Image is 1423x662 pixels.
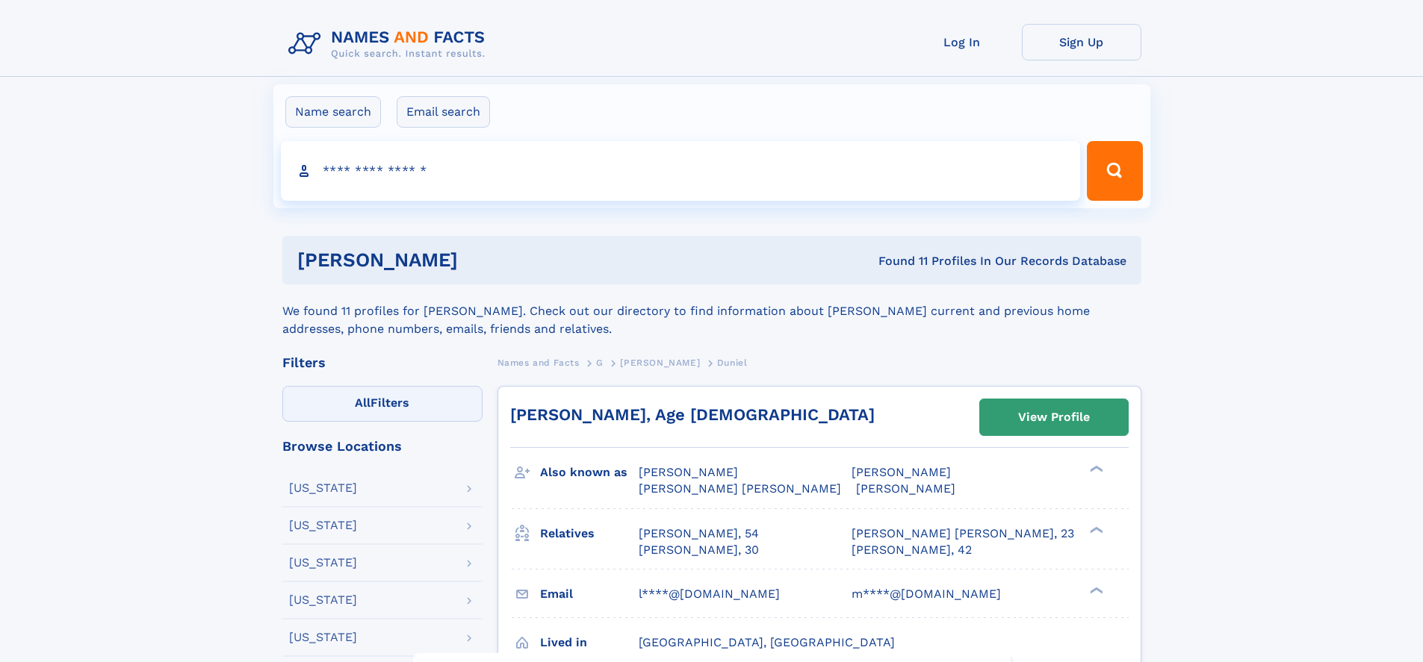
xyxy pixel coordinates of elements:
[639,635,895,649] span: [GEOGRAPHIC_DATA], [GEOGRAPHIC_DATA]
[1086,525,1104,534] div: ❯
[596,357,604,368] span: G
[510,405,875,424] a: [PERSON_NAME], Age [DEMOGRAPHIC_DATA]
[289,557,357,569] div: [US_STATE]
[282,284,1141,338] div: We found 11 profiles for [PERSON_NAME]. Check out our directory to find information about [PERSON...
[856,481,955,496] span: [PERSON_NAME]
[355,396,371,410] span: All
[902,24,1022,60] a: Log In
[717,357,748,368] span: Duniel
[1022,24,1141,60] a: Sign Up
[1086,585,1104,595] div: ❯
[1018,400,1090,434] div: View Profile
[620,353,700,372] a: [PERSON_NAME]
[497,353,580,372] a: Names and Facts
[289,631,357,643] div: [US_STATE]
[1087,141,1142,201] button: Search Button
[852,542,972,558] a: [PERSON_NAME], 42
[282,356,483,369] div: Filters
[282,386,483,422] label: Filters
[1086,464,1104,474] div: ❯
[285,96,381,128] label: Name search
[282,24,497,64] img: Logo Names and Facts
[980,399,1128,435] a: View Profile
[297,251,669,269] h1: [PERSON_NAME]
[639,481,841,496] span: [PERSON_NAME] [PERSON_NAME]
[639,465,738,479] span: [PERSON_NAME]
[540,460,639,485] h3: Also known as
[289,482,357,494] div: [US_STATE]
[282,440,483,453] div: Browse Locations
[397,96,490,128] label: Email search
[852,525,1074,542] a: [PERSON_NAME] [PERSON_NAME], 23
[620,357,700,368] span: [PERSON_NAME]
[596,353,604,372] a: G
[540,630,639,655] h3: Lived in
[668,253,1126,269] div: Found 11 Profiles In Our Records Database
[852,465,951,479] span: [PERSON_NAME]
[639,542,759,558] a: [PERSON_NAME], 30
[540,521,639,546] h3: Relatives
[281,141,1081,201] input: search input
[289,594,357,606] div: [US_STATE]
[639,525,759,542] a: [PERSON_NAME], 54
[540,581,639,607] h3: Email
[289,519,357,531] div: [US_STATE]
